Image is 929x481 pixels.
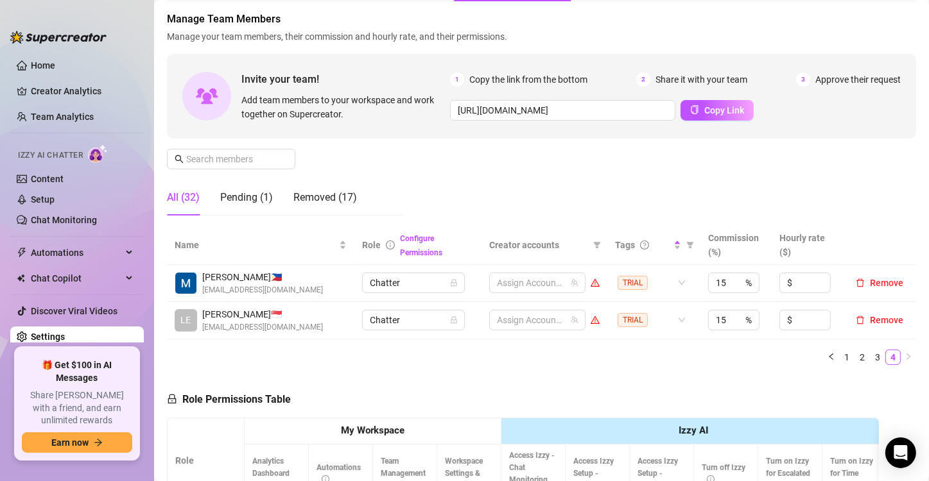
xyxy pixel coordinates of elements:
[18,149,83,162] span: Izzy AI Chatter
[167,12,916,27] span: Manage Team Members
[855,350,869,364] a: 2
[885,350,901,365] li: 4
[700,226,772,265] th: Commission (%)
[175,238,336,252] span: Name
[615,238,635,252] span: Tags
[681,100,754,121] button: Copy Link
[591,278,600,287] span: warning
[828,353,835,360] span: left
[341,425,404,436] strong: My Workspace
[851,312,908,328] button: Remove
[31,194,55,205] a: Setup
[815,72,901,87] span: Approve their request
[31,81,134,101] a: Creator Analytics
[167,226,354,265] th: Name
[450,279,458,287] span: lock
[469,72,587,87] span: Copy the link from the bottom
[51,437,89,448] span: Earn now
[94,438,103,447] span: arrow-right
[824,350,839,365] li: Previous Page
[31,215,97,225] a: Chat Monitoring
[202,270,323,284] span: [PERSON_NAME] 🇵🇭
[31,332,65,342] a: Settings
[796,72,810,87] span: 3
[22,389,132,427] span: Share [PERSON_NAME] with a friend, and earn unlimited rewards
[886,350,900,364] a: 4
[640,240,649,249] span: question-circle
[31,268,122,289] span: Chat Copilot
[202,307,323,321] span: [PERSON_NAME] 🇸🇬
[17,248,27,258] span: thunderbolt
[489,238,588,252] span: Creator accounts
[175,273,196,294] img: Maryjoy Daligdig
[22,359,132,384] span: 🎁 Get $100 in AI Messages
[10,31,107,44] img: logo-BBDzfeDw.svg
[202,284,323,296] span: [EMAIL_ADDRESS][DOMAIN_NAME]
[684,235,697,255] span: filter
[870,278,903,288] span: Remove
[679,425,709,436] strong: Izzy AI
[636,72,650,87] span: 2
[167,394,177,404] span: lock
[686,241,694,249] span: filter
[400,234,442,257] a: Configure Permissions
[241,93,445,121] span: Add team members to your workspace and work together on Supercreator.
[855,350,870,365] li: 2
[241,71,450,87] span: Invite your team!
[181,313,191,327] span: LE
[175,155,184,164] span: search
[591,316,600,325] span: warning
[362,240,381,250] span: Role
[591,235,603,255] span: filter
[856,278,865,287] span: delete
[17,274,25,283] img: Chat Copilot
[167,30,916,44] span: Manage your team members, their commission and hourly rate, and their permissions.
[871,350,885,364] a: 3
[901,350,916,365] button: right
[870,315,903,325] span: Remove
[370,310,457,330] span: Chatter
[370,273,457,292] span: Chatter
[31,306,117,316] a: Discover Viral Videos
[593,241,601,249] span: filter
[618,313,648,327] span: TRIAL
[571,316,578,324] span: team
[656,72,747,87] span: Share it with your team
[839,350,855,365] li: 1
[851,275,908,291] button: Remove
[885,437,916,468] div: Open Intercom Messenger
[31,60,55,71] a: Home
[202,321,323,333] span: [EMAIL_ADDRESS][DOMAIN_NAME]
[450,72,464,87] span: 1
[824,350,839,365] button: left
[450,316,458,324] span: lock
[571,279,578,287] span: team
[31,112,94,122] a: Team Analytics
[704,105,744,115] span: Copy Link
[88,144,108,163] img: AI Chatter
[167,190,200,205] div: All (32)
[220,190,273,205] div: Pending (1)
[31,242,122,263] span: Automations
[901,350,916,365] li: Next Page
[856,316,865,325] span: delete
[167,392,291,407] h5: Role Permissions Table
[840,350,854,364] a: 1
[186,152,277,166] input: Search members
[31,174,64,184] a: Content
[772,226,843,265] th: Hourly rate ($)
[22,432,132,453] button: Earn nowarrow-right
[690,105,699,114] span: copy
[386,240,395,249] span: info-circle
[870,350,885,365] li: 3
[905,353,912,360] span: right
[618,276,648,290] span: TRIAL
[293,190,357,205] div: Removed (17)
